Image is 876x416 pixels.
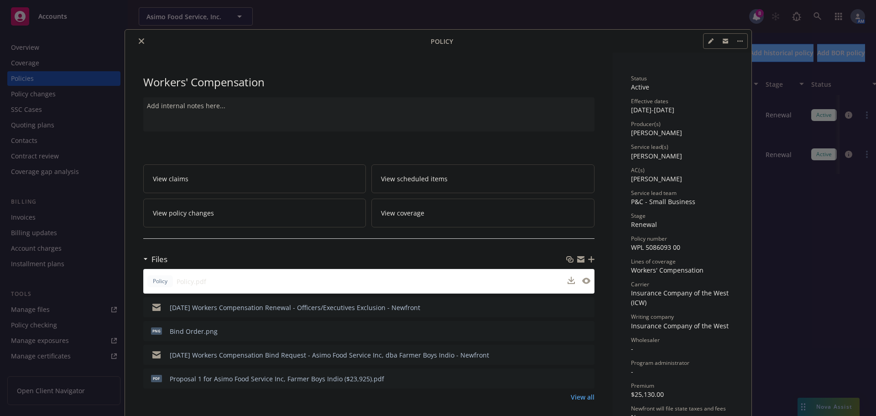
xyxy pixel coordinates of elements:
[631,143,668,151] span: Service lead(s)
[170,326,218,336] div: Bind Order.png
[631,359,689,367] span: Program administrator
[631,83,649,91] span: Active
[631,313,674,321] span: Writing company
[583,303,591,312] button: preview file
[631,336,660,344] span: Wholesaler
[431,37,453,46] span: Policy
[143,74,594,90] div: Workers' Compensation
[631,265,733,275] div: Workers' Compensation
[153,174,188,184] span: View claims
[136,36,147,47] button: close
[381,208,424,218] span: View coverage
[568,277,575,286] button: download file
[583,374,591,384] button: preview file
[631,367,633,376] span: -
[151,327,162,334] span: png
[147,101,591,111] div: Add internal notes here...
[631,243,680,252] span: WPL 5086093 00
[631,382,654,390] span: Premium
[631,152,682,160] span: [PERSON_NAME]
[631,174,682,183] span: [PERSON_NAME]
[631,405,726,412] span: Newfront will file state taxes and fees
[631,166,645,174] span: AC(s)
[371,164,594,193] a: View scheduled items
[631,235,667,242] span: Policy number
[583,326,591,336] button: preview file
[170,303,420,312] div: [DATE] Workers Compensation Renewal - Officers/Executives Exclusion - Newfront
[631,197,695,206] span: P&C - Small Business
[631,74,647,82] span: Status
[582,277,590,286] button: preview file
[568,374,575,384] button: download file
[631,220,657,229] span: Renewal
[631,189,677,197] span: Service lead team
[582,278,590,284] button: preview file
[631,390,664,399] span: $25,130.00
[371,199,594,227] a: View coverage
[568,277,575,284] button: download file
[143,199,366,227] a: View policy changes
[631,289,730,307] span: Insurance Company of the West (ICW)
[571,392,594,402] a: View all
[631,321,729,330] span: Insurance Company of the West
[631,128,682,137] span: [PERSON_NAME]
[631,258,676,265] span: Lines of coverage
[568,326,575,336] button: download file
[381,174,448,184] span: View scheduled items
[170,350,489,360] div: [DATE] Workers Compensation Bind Request - Asimo Food Service Inc, dba Farmer Boys Indio - Newfront
[631,97,733,115] div: [DATE] - [DATE]
[631,212,646,220] span: Stage
[631,344,633,353] span: -
[143,164,366,193] a: View claims
[631,120,661,128] span: Producer(s)
[153,208,214,218] span: View policy changes
[151,375,162,382] span: pdf
[583,350,591,360] button: preview file
[151,253,167,265] h3: Files
[143,253,167,265] div: Files
[177,277,206,286] span: Policy.pdf
[568,350,575,360] button: download file
[631,97,668,105] span: Effective dates
[568,303,575,312] button: download file
[631,280,649,288] span: Carrier
[151,277,169,285] span: Policy
[170,374,384,384] div: Proposal 1 for Asimo Food Service Inc, Farmer Boys Indio ($23,925).pdf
